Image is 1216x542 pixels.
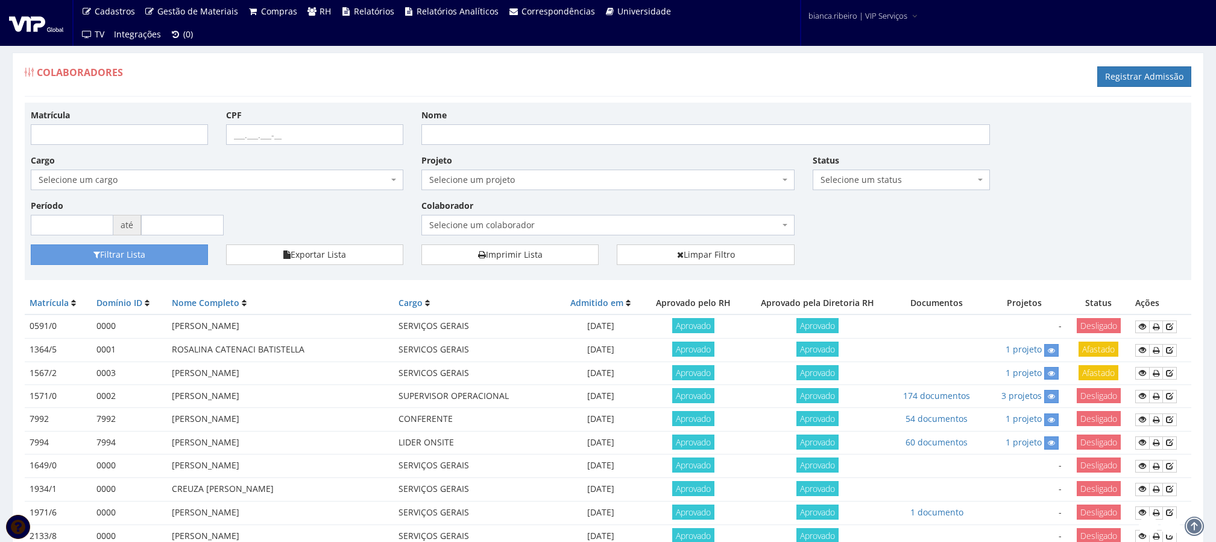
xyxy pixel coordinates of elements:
[983,314,1066,338] td: -
[672,318,714,333] span: Aprovado
[25,384,92,407] td: 1571/0
[1079,365,1118,380] span: Afastado
[92,501,167,524] td: 0000
[559,477,643,501] td: [DATE]
[31,155,55,167] label: Cargo
[891,292,983,314] th: Documentos
[417,5,499,17] span: Relatórios Analíticos
[1006,343,1042,355] a: 1 projeto
[9,14,63,32] img: logo
[813,155,839,167] label: Status
[31,109,70,121] label: Matrícula
[421,200,473,212] label: Colaborador
[226,244,403,265] button: Exportar Lista
[1006,436,1042,448] a: 1 projeto
[113,215,141,235] span: até
[521,5,595,17] span: Correspondências
[983,501,1066,524] td: -
[672,505,714,520] span: Aprovado
[1066,292,1131,314] th: Status
[672,342,714,357] span: Aprovado
[1097,66,1191,87] a: Registrar Admissão
[167,314,394,338] td: [PERSON_NAME]
[796,458,839,473] span: Aprovado
[109,23,166,46] a: Integrações
[421,244,599,265] a: Imprimir Lista
[429,219,779,231] span: Selecione um colaborador
[808,10,907,22] span: bianca.ribeiro | VIP Serviços
[226,124,403,145] input: ___.___.___-__
[31,244,208,265] button: Filtrar Lista
[167,477,394,501] td: CREUZA [PERSON_NAME]
[96,297,142,308] a: Domínio ID
[92,339,167,362] td: 0001
[796,435,839,450] span: Aprovado
[25,454,92,478] td: 1649/0
[394,408,559,431] td: CONFERENTE
[320,5,331,17] span: RH
[559,362,643,384] td: [DATE]
[983,454,1066,478] td: -
[167,384,394,407] td: [PERSON_NAME]
[796,365,839,380] span: Aprovado
[910,506,963,518] a: 1 documento
[821,174,975,186] span: Selecione um status
[983,477,1066,501] td: -
[1077,458,1121,473] span: Desligado
[92,362,167,384] td: 0003
[643,292,744,314] th: Aprovado pelo RH
[421,155,452,167] label: Projeto
[226,109,242,121] label: CPF
[354,5,394,17] span: Relatórios
[906,436,968,448] a: 60 documentos
[394,501,559,524] td: SERVIÇOS GERAIS
[157,5,238,17] span: Gestão de Materiais
[559,384,643,407] td: [DATE]
[906,413,968,424] a: 54 documentos
[37,66,123,79] span: Colaboradores
[95,28,104,40] span: TV
[167,339,394,362] td: ROSALINA CATENACI BATISTELLA
[1077,505,1121,520] span: Desligado
[796,411,839,426] span: Aprovado
[796,342,839,357] span: Aprovado
[1001,390,1042,401] a: 3 projetos
[25,431,92,454] td: 7994
[559,454,643,478] td: [DATE]
[744,292,891,314] th: Aprovado pela Diretoria RH
[1077,411,1121,426] span: Desligado
[77,23,109,46] a: TV
[25,501,92,524] td: 1971/6
[570,297,623,308] a: Admitido em
[167,362,394,384] td: [PERSON_NAME]
[1079,342,1118,357] span: Afastado
[167,501,394,524] td: [PERSON_NAME]
[1077,318,1121,333] span: Desligado
[559,431,643,454] td: [DATE]
[394,362,559,384] td: SERVICOS GERAIS
[903,390,970,401] a: 174 documentos
[39,174,388,186] span: Selecione um cargo
[25,408,92,431] td: 7992
[796,318,839,333] span: Aprovado
[1006,367,1042,378] a: 1 projeto
[617,5,671,17] span: Universidade
[559,408,643,431] td: [DATE]
[183,28,193,40] span: (0)
[394,431,559,454] td: LIDER ONSITE
[672,365,714,380] span: Aprovado
[95,5,135,17] span: Cadastros
[394,339,559,362] td: SERVICOS GERAIS
[672,411,714,426] span: Aprovado
[25,477,92,501] td: 1934/1
[167,454,394,478] td: [PERSON_NAME]
[166,23,198,46] a: (0)
[1130,292,1191,314] th: Ações
[983,292,1066,314] th: Projetos
[394,454,559,478] td: SERVIÇOS GERAIS
[114,28,161,40] span: Integrações
[261,5,297,17] span: Compras
[25,362,92,384] td: 1567/2
[399,297,423,308] a: Cargo
[1077,388,1121,403] span: Desligado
